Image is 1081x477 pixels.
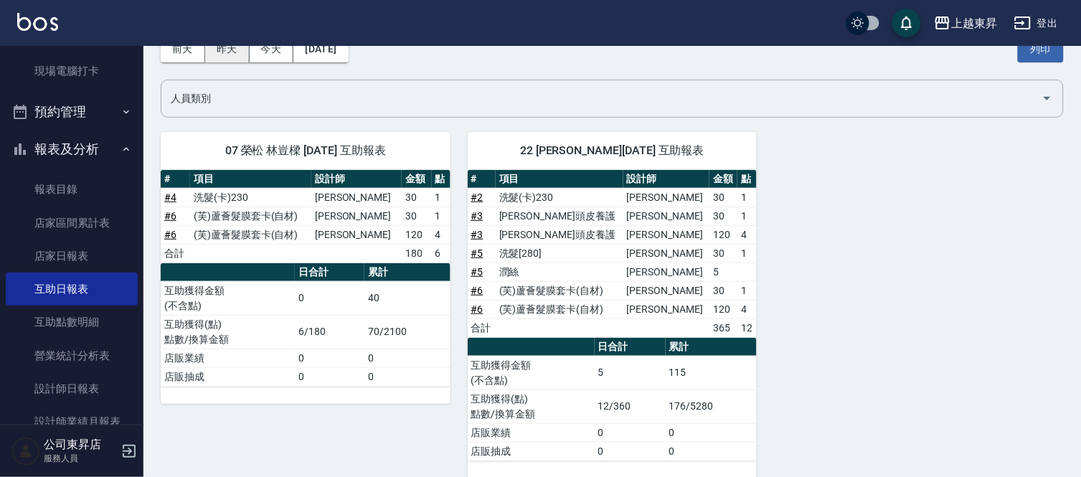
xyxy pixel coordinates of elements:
[364,263,450,282] th: 累計
[402,225,431,244] td: 120
[164,192,176,203] a: #4
[311,225,402,244] td: [PERSON_NAME]
[6,207,138,240] a: 店家區間累計表
[6,93,138,131] button: 預約管理
[161,36,205,62] button: 前天
[496,207,623,225] td: [PERSON_NAME]頭皮養護
[161,315,295,349] td: 互助獲得(點) 點數/換算金額
[205,36,250,62] button: 昨天
[496,263,623,281] td: 潤絲
[737,318,757,337] td: 12
[737,300,757,318] td: 4
[496,244,623,263] td: 洗髮[280]
[666,338,757,356] th: 累計
[471,229,483,240] a: #3
[190,225,311,244] td: (芙)蘆薈髮膜套卡(自材)
[623,207,709,225] td: [PERSON_NAME]
[6,405,138,438] a: 設計師業績月報表
[496,300,623,318] td: (芙)蘆薈髮膜套卡(自材)
[432,207,450,225] td: 1
[737,170,757,189] th: 點
[737,244,757,263] td: 1
[471,210,483,222] a: #3
[709,318,737,337] td: 365
[709,225,737,244] td: 120
[295,263,364,282] th: 日合計
[164,210,176,222] a: #6
[161,367,295,386] td: 店販抽成
[468,423,595,442] td: 店販業績
[471,285,483,296] a: #6
[190,207,311,225] td: (芙)蘆薈髮膜套卡(自材)
[432,225,450,244] td: 4
[167,86,1036,111] input: 人員名稱
[595,442,666,461] td: 0
[623,281,709,300] td: [PERSON_NAME]
[161,281,295,315] td: 互助獲得金額 (不含點)
[468,170,757,338] table: a dense table
[595,423,666,442] td: 0
[496,225,623,244] td: [PERSON_NAME]頭皮養護
[709,188,737,207] td: 30
[468,338,757,461] table: a dense table
[164,229,176,240] a: #6
[623,263,709,281] td: [PERSON_NAME]
[471,247,483,259] a: #5
[161,349,295,367] td: 店販業績
[161,263,450,387] table: a dense table
[364,349,450,367] td: 0
[402,207,431,225] td: 30
[709,207,737,225] td: 30
[161,170,450,263] table: a dense table
[496,281,623,300] td: (芙)蘆薈髮膜套卡(自材)
[623,170,709,189] th: 設計師
[709,170,737,189] th: 金額
[311,207,402,225] td: [PERSON_NAME]
[595,338,666,356] th: 日合計
[666,442,757,461] td: 0
[623,188,709,207] td: [PERSON_NAME]
[250,36,294,62] button: 今天
[471,192,483,203] a: #2
[432,188,450,207] td: 1
[402,244,431,263] td: 180
[892,9,921,37] button: save
[1018,36,1064,62] button: 列印
[161,244,190,263] td: 合計
[468,170,496,189] th: #
[402,188,431,207] td: 30
[666,389,757,423] td: 176/5280
[6,273,138,306] a: 互助日報表
[17,13,58,31] img: Logo
[6,306,138,339] a: 互助點數明細
[595,389,666,423] td: 12/360
[666,356,757,389] td: 115
[11,437,40,466] img: Person
[1036,87,1059,110] button: Open
[295,315,364,349] td: 6/180
[468,442,595,461] td: 店販抽成
[623,300,709,318] td: [PERSON_NAME]
[178,143,433,158] span: 07 榮松 林豈樑 [DATE] 互助報表
[468,318,496,337] td: 合計
[295,367,364,386] td: 0
[6,339,138,372] a: 營業統計分析表
[623,225,709,244] td: [PERSON_NAME]
[951,14,997,32] div: 上越東昇
[364,281,450,315] td: 40
[311,170,402,189] th: 設計師
[295,349,364,367] td: 0
[737,281,757,300] td: 1
[432,244,450,263] td: 6
[6,131,138,168] button: 報表及分析
[709,244,737,263] td: 30
[496,170,623,189] th: 項目
[295,281,364,315] td: 0
[471,303,483,315] a: #6
[595,356,666,389] td: 5
[6,240,138,273] a: 店家日報表
[190,188,311,207] td: 洗髮(卡)230
[311,188,402,207] td: [PERSON_NAME]
[666,423,757,442] td: 0
[44,452,117,465] p: 服務人員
